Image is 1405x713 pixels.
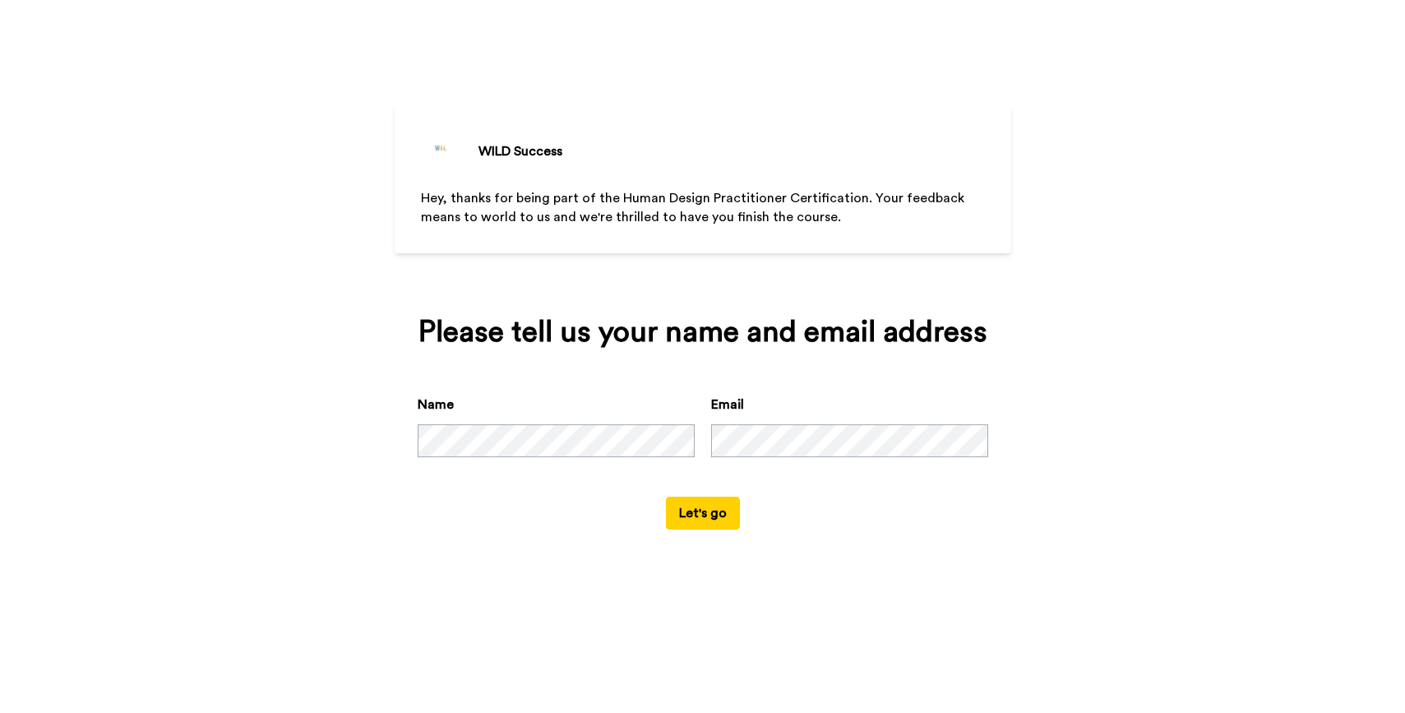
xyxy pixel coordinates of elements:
label: Email [711,395,744,414]
div: Please tell us your name and email address [418,316,988,349]
button: Let's go [666,497,740,530]
div: WILD Success [478,141,562,161]
span: Hey, thanks for being part of the Human Design Practitioner Certification. Your feedback means to... [421,192,968,224]
label: Name [418,395,454,414]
